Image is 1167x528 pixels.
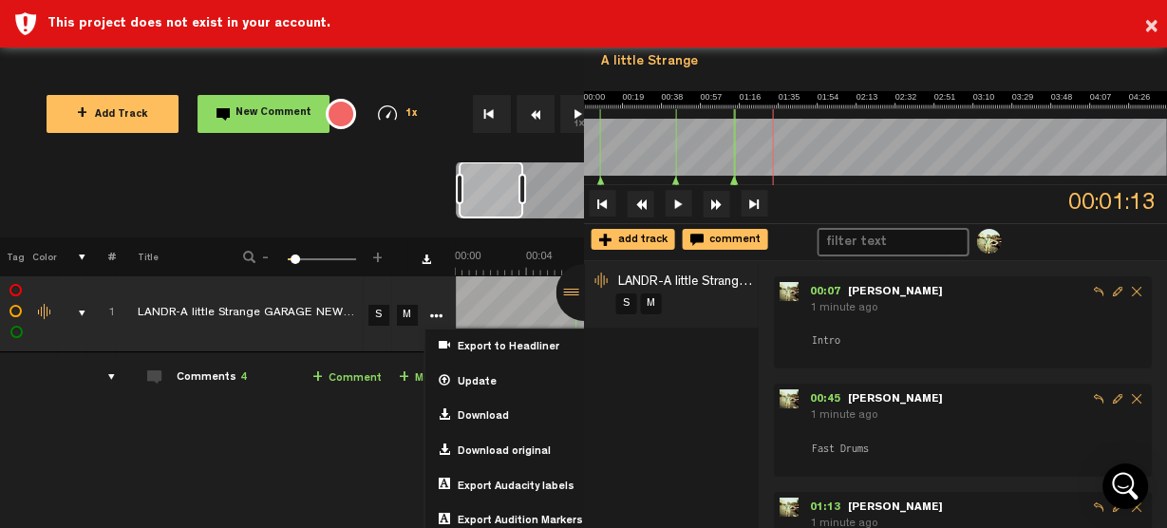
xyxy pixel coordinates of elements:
[378,105,397,121] img: speedometer.svg
[426,306,444,323] a: More
[1089,282,1108,301] span: Reply to comment
[116,237,217,275] th: Title
[1127,389,1146,408] span: Delete comment
[641,293,662,314] a: M
[848,394,943,405] span: [PERSON_NAME]
[704,235,761,246] span: comment
[810,394,848,405] span: 00:45
[848,287,943,298] span: [PERSON_NAME]
[780,389,799,408] img: ACg8ocKtRryQK18dNVIf7A_kwk32XFROJLxVkphQ5FmSBJp6uCkEXrDO=s96-c
[31,304,60,321] div: Change the color of the waveform
[235,108,311,119] span: New Comment
[473,95,511,133] button: Go to beginning
[405,109,419,120] span: 1x
[363,105,434,122] div: 1x
[819,230,949,255] input: filter text
[612,235,668,246] span: add track
[810,502,848,514] span: 01:13
[89,305,119,323] div: Click to change the order number
[1108,389,1127,408] span: Edit comment
[780,282,799,301] img: ACg8ocKtRryQK18dNVIf7A_kwk32XFROJLxVkphQ5FmSBJp6uCkEXrDO=s96-c
[618,275,963,289] span: LANDR-A little Strange GARAGE NEW DRUMS-Warm-Low (1)
[1089,389,1108,408] span: Reply to comment
[974,227,1003,255] img: ACg8ocKtRryQK18dNVIf7A_kwk32XFROJLxVkphQ5FmSBJp6uCkEXrDO=s96-c
[399,368,450,389] a: Marker
[1127,282,1146,301] span: Delete comment
[77,106,87,122] span: +
[77,110,148,121] span: Add Track
[57,275,86,352] td: comments, stamps & drawings
[60,304,89,323] div: comments, stamps & drawings
[116,275,363,352] td: Click to edit the title LANDR-A little Strange GARAGE NEW DRUMS-Warm-Low (1)
[368,305,389,326] a: S
[47,14,1153,33] div: This project does not exist in your account.
[89,368,119,387] div: comments
[399,370,409,386] span: +
[974,227,1003,255] li: {{ collab.name_first }} {{ collab.name_last }}
[1144,9,1158,47] button: ×
[177,370,247,387] div: Comments
[1102,463,1148,509] div: Open Intercom Messenger
[1068,185,1167,221] span: 00:01:13
[1108,282,1127,301] span: Edit comment
[517,95,555,133] button: Rewind
[86,275,116,352] td: Click to change the order number 1
[810,410,877,422] span: 1 minute ago
[397,305,418,326] a: M
[450,340,559,356] span: Export to Headliner
[810,303,877,314] span: 1 minute ago
[28,275,57,352] td: Change the color of the waveform
[683,229,768,250] div: comment
[810,332,842,348] span: Intro
[326,99,356,129] div: {{ tooltip_message }}
[47,95,179,133] button: +Add Track
[138,305,385,324] div: Click to edit the title
[312,370,323,386] span: +
[848,502,943,514] span: [PERSON_NAME]
[560,95,598,133] button: 1x
[28,237,57,275] th: Color
[780,498,799,517] img: ACg8ocKtRryQK18dNVIf7A_kwk32XFROJLxVkphQ5FmSBJp6uCkEXrDO=s96-c
[592,46,1160,79] div: A little Strange
[240,372,247,384] span: 4
[422,255,431,264] a: Download comments
[810,441,871,456] span: Fast Drums
[312,368,382,389] a: Comment
[592,229,675,250] div: add track
[810,287,848,298] span: 00:07
[370,249,386,260] span: +
[86,237,116,275] th: #
[198,95,329,133] button: New Comment
[1089,498,1108,517] span: Reply to comment
[258,249,273,260] span: -
[616,293,637,314] a: S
